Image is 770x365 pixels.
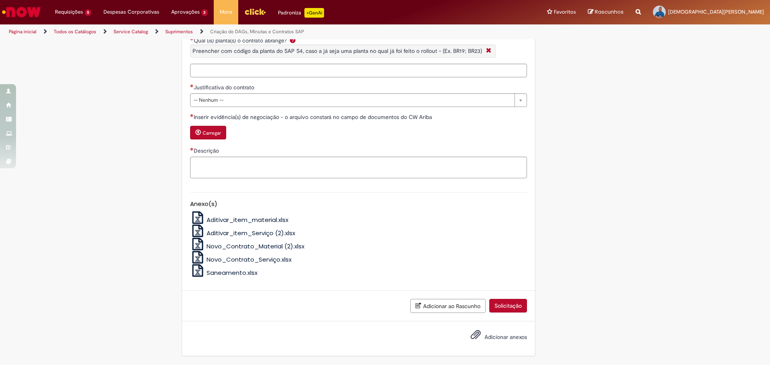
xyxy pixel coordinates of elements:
[668,8,764,15] span: [DEMOGRAPHIC_DATA][PERSON_NAME]
[468,327,483,346] button: Adicionar anexos
[190,201,527,208] h5: Anexo(s)
[113,28,148,35] a: Service Catalog
[85,9,91,16] span: 5
[190,37,194,40] span: Necessários
[190,114,194,117] span: Necessários
[6,24,507,39] ul: Trilhas de página
[588,8,624,16] a: Rascunhos
[171,8,200,16] span: Aprovações
[55,8,83,16] span: Requisições
[103,8,159,16] span: Despesas Corporativas
[190,126,226,139] button: Carregar anexo de Inserir evidência(s) de negociação - o arquivo constará no campo de documentos ...
[54,28,96,35] a: Todos os Catálogos
[595,8,624,16] span: Rascunhos
[194,113,434,121] span: Inserir evidência(s) de negociação - o arquivo constará no campo de documentos do CW Ariba
[304,8,324,18] p: +GenAi
[190,229,296,237] a: Aditivar_item_Serviço (2).xlsx
[207,229,295,237] span: Aditivar_item_Serviço (2).xlsx
[489,299,527,313] button: Solicitação
[190,216,289,224] a: Aditivar_item_material.xlsx
[201,9,208,16] span: 3
[194,147,221,154] span: Descrição
[194,84,256,91] span: Justificativa do contrato
[190,64,527,77] input: Qual (is) planta(s) o contrato abrange?
[210,28,304,35] a: Criação de DAGs, Minutas e Contratos SAP
[207,216,288,224] span: Aditivar_item_material.xlsx
[220,8,232,16] span: More
[190,268,258,277] a: Saneamento.xlsx
[165,28,193,35] a: Suprimentos
[484,333,527,341] span: Adicionar anexos
[190,255,292,264] a: Novo_Contrato_Serviço.xlsx
[194,37,288,44] span: Qual (is) planta(s) o contrato abrange?
[244,6,266,18] img: click_logo_yellow_360x200.png
[410,299,486,313] button: Adicionar ao Rascunho
[190,147,194,151] span: Necessários
[203,130,221,136] small: Carregar
[207,255,292,264] span: Novo_Contrato_Serviço.xlsx
[288,37,298,43] span: Ajuda para Qual (is) planta(s) o contrato abrange?
[554,8,576,16] span: Favoritos
[207,268,257,277] span: Saneamento.xlsx
[190,84,194,87] span: Necessários
[1,4,42,20] img: ServiceNow
[207,242,304,250] span: Novo_Contrato_Material (2).xlsx
[9,28,36,35] a: Página inicial
[192,47,482,54] span: Preencher com código da planta do SAP S4, caso a já seja uma planta no qual já foi feito o rollou...
[278,8,324,18] div: Padroniza
[190,242,305,250] a: Novo_Contrato_Material (2).xlsx
[484,47,493,55] i: Fechar More information Por question_qual_planta__o_contrato_abrange
[190,157,527,178] textarea: Descrição
[194,94,511,107] span: -- Nenhum --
